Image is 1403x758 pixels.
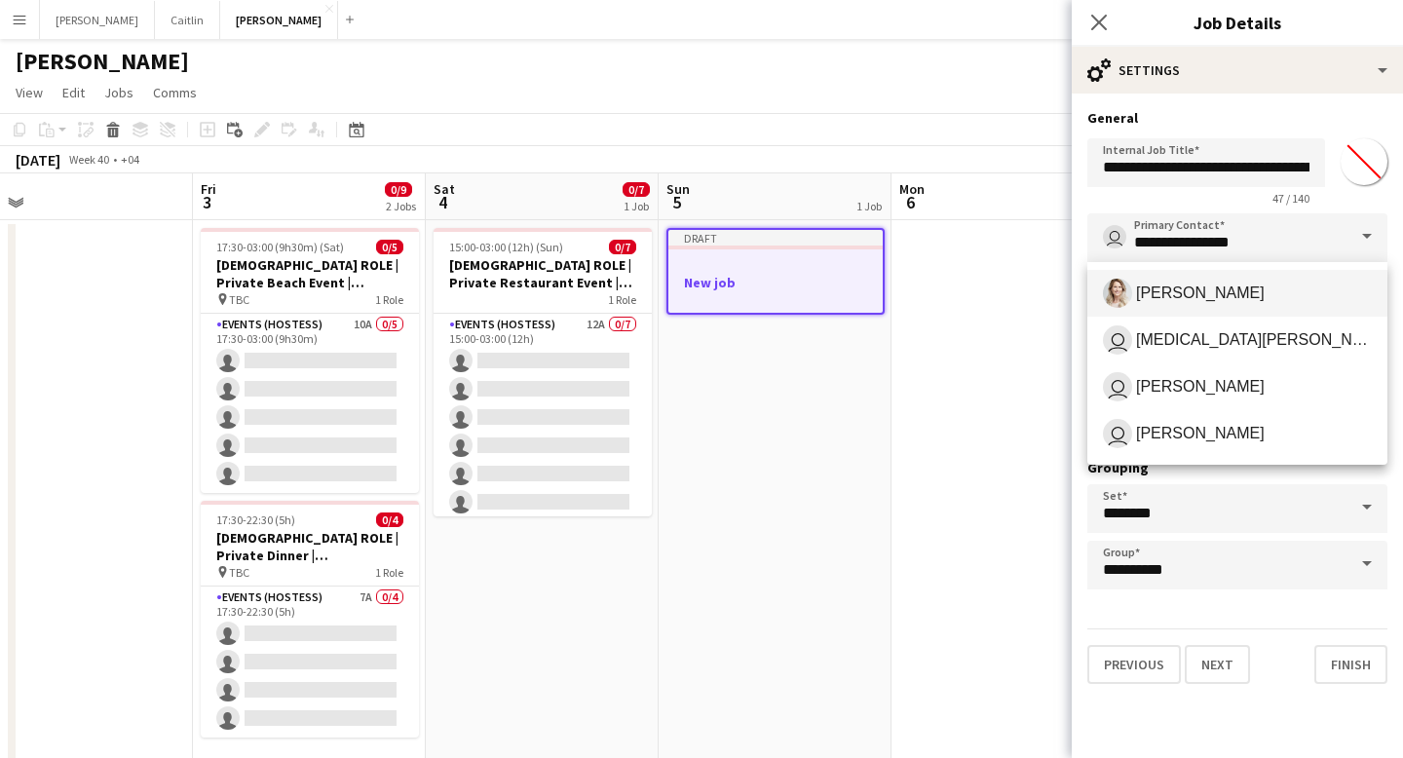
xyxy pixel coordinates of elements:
[40,1,155,39] button: [PERSON_NAME]
[1072,10,1403,35] h3: Job Details
[220,1,338,39] button: [PERSON_NAME]
[201,314,419,493] app-card-role: Events (Hostess)10A0/517:30-03:00 (9h30m)
[16,150,60,170] div: [DATE]
[449,240,563,254] span: 15:00-03:00 (12h) (Sun)
[201,501,419,738] app-job-card: 17:30-22:30 (5h)0/4[DEMOGRAPHIC_DATA] ROLE | Private Dinner | [GEOGRAPHIC_DATA] | [DATE] TBC1 Rol...
[666,180,690,198] span: Sun
[96,80,141,105] a: Jobs
[64,152,113,167] span: Week 40
[668,230,883,246] div: Draft
[1087,109,1387,127] h3: General
[1072,47,1403,94] div: Settings
[1136,330,1372,349] span: [MEDICAL_DATA][PERSON_NAME]
[16,84,43,101] span: View
[434,228,652,516] app-job-card: 15:00-03:00 (12h) (Sun)0/7[DEMOGRAPHIC_DATA] ROLE | Private Restaurant Event | [GEOGRAPHIC_DATA] ...
[1314,645,1387,684] button: Finish
[375,292,403,307] span: 1 Role
[1136,377,1265,396] span: [PERSON_NAME]
[145,80,205,105] a: Comms
[431,191,455,213] span: 4
[664,191,690,213] span: 5
[55,80,93,105] a: Edit
[104,84,133,101] span: Jobs
[229,565,249,580] span: TBC
[1136,424,1265,442] span: [PERSON_NAME]
[1136,284,1265,302] span: [PERSON_NAME]
[201,529,419,564] h3: [DEMOGRAPHIC_DATA] ROLE | Private Dinner | [GEOGRAPHIC_DATA] | [DATE]
[623,182,650,197] span: 0/7
[434,256,652,291] h3: [DEMOGRAPHIC_DATA] ROLE | Private Restaurant Event | [GEOGRAPHIC_DATA] | [DATE]
[229,292,249,307] span: TBC
[385,182,412,197] span: 0/9
[896,191,925,213] span: 6
[121,152,139,167] div: +04
[609,240,636,254] span: 0/7
[216,512,295,527] span: 17:30-22:30 (5h)
[434,314,652,550] app-card-role: Events (Hostess)12A0/715:00-03:00 (12h)
[376,512,403,527] span: 0/4
[608,292,636,307] span: 1 Role
[216,240,344,254] span: 17:30-03:00 (9h30m) (Sat)
[375,565,403,580] span: 1 Role
[62,84,85,101] span: Edit
[434,180,455,198] span: Sat
[1087,645,1181,684] button: Previous
[899,180,925,198] span: Mon
[1185,645,1250,684] button: Next
[153,84,197,101] span: Comms
[8,80,51,105] a: View
[201,587,419,738] app-card-role: Events (Hostess)7A0/417:30-22:30 (5h)
[155,1,220,39] button: Caitlin
[376,240,403,254] span: 0/5
[16,47,189,76] h1: [PERSON_NAME]
[386,199,416,213] div: 2 Jobs
[198,191,216,213] span: 3
[1087,459,1387,476] h3: Grouping
[666,228,885,315] app-job-card: DraftNew job
[668,274,883,291] h3: New job
[856,199,882,213] div: 1 Job
[624,199,649,213] div: 1 Job
[201,256,419,291] h3: [DEMOGRAPHIC_DATA] ROLE | Private Beach Event | [GEOGRAPHIC_DATA] | [DATE]
[201,180,216,198] span: Fri
[201,228,419,493] app-job-card: 17:30-03:00 (9h30m) (Sat)0/5[DEMOGRAPHIC_DATA] ROLE | Private Beach Event | [GEOGRAPHIC_DATA] | [...
[1257,191,1325,206] span: 47 / 140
